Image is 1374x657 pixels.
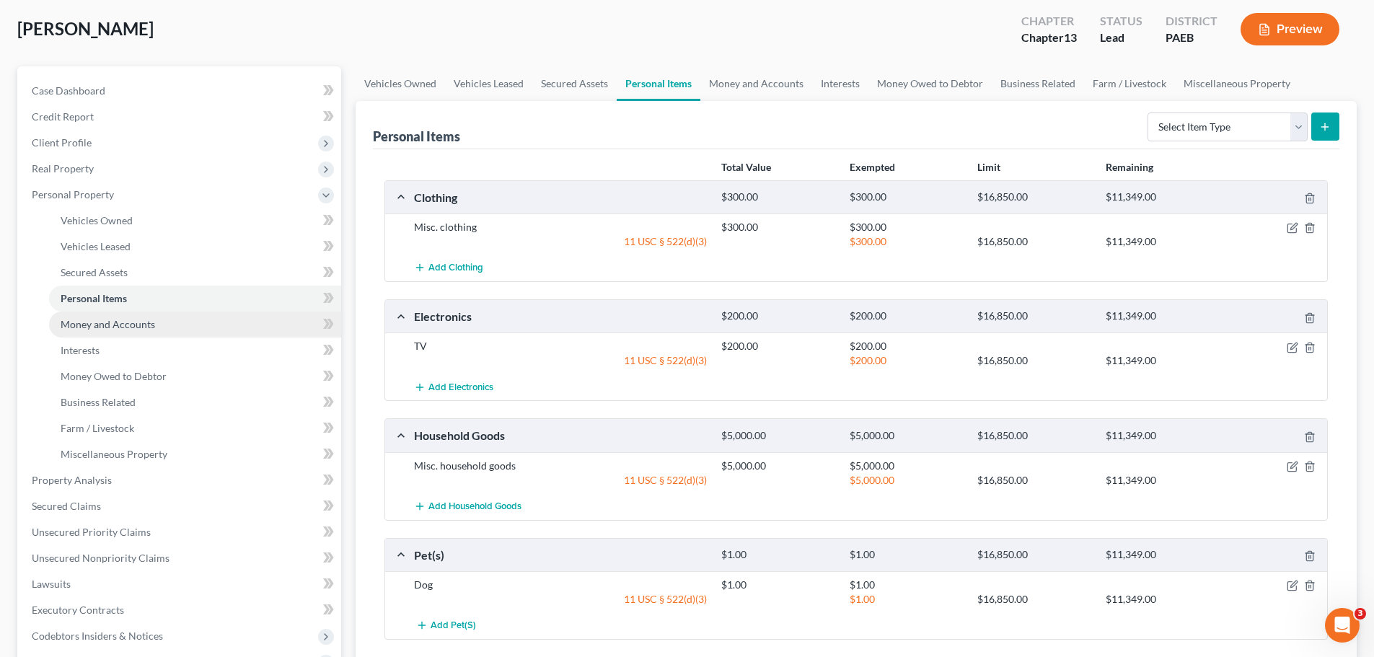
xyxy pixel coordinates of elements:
a: Farm / Livestock [49,415,341,441]
div: $1.00 [714,548,842,562]
button: Add Household Goods [414,493,521,520]
div: $5,000.00 [842,473,970,488]
div: Status [1100,13,1142,30]
a: Personal Items [617,66,700,101]
div: $300.00 [842,234,970,249]
div: $16,850.00 [970,234,1098,249]
div: 11 USC § 522(d)(3) [407,473,714,488]
a: Interests [49,338,341,363]
div: $200.00 [842,309,970,323]
div: $1.00 [842,578,970,592]
a: Vehicles Leased [49,234,341,260]
span: Lawsuits [32,578,71,590]
span: 13 [1064,30,1077,44]
span: Credit Report [32,110,94,123]
div: $11,349.00 [1098,309,1226,323]
div: $11,349.00 [1098,592,1226,607]
a: Miscellaneous Property [1175,66,1299,101]
span: Add Electronics [428,382,493,393]
div: $11,349.00 [1098,190,1226,204]
div: $1.00 [714,578,842,592]
div: 11 USC § 522(d)(3) [407,234,714,249]
a: Lawsuits [20,571,341,597]
div: $5,000.00 [714,429,842,443]
div: Chapter [1021,13,1077,30]
div: $300.00 [842,190,970,204]
span: Add Pet(s) [431,620,476,632]
div: Lead [1100,30,1142,46]
div: 11 USC § 522(d)(3) [407,353,714,368]
div: Personal Items [373,128,460,145]
span: Add Household Goods [428,501,521,512]
a: Miscellaneous Property [49,441,341,467]
a: Money and Accounts [49,312,341,338]
span: Vehicles Leased [61,240,131,252]
span: Codebtors Insiders & Notices [32,630,163,642]
div: $200.00 [714,309,842,323]
div: $200.00 [842,339,970,353]
span: Unsecured Nonpriority Claims [32,552,169,564]
a: Secured Claims [20,493,341,519]
div: $16,850.00 [970,309,1098,323]
div: Household Goods [407,428,714,443]
div: $11,349.00 [1098,353,1226,368]
div: Clothing [407,190,714,205]
strong: Total Value [721,161,771,173]
a: Money and Accounts [700,66,812,101]
a: Vehicles Leased [445,66,532,101]
div: Electronics [407,309,714,324]
a: Money Owed to Debtor [868,66,992,101]
div: Misc. household goods [407,459,714,473]
span: 3 [1355,608,1366,619]
a: Unsecured Nonpriority Claims [20,545,341,571]
a: Business Related [992,66,1084,101]
a: Interests [812,66,868,101]
div: $11,349.00 [1098,234,1226,249]
span: Unsecured Priority Claims [32,526,151,538]
span: Personal Property [32,188,114,200]
a: Personal Items [49,286,341,312]
span: Miscellaneous Property [61,448,167,460]
a: Secured Assets [49,260,341,286]
a: Vehicles Owned [49,208,341,234]
a: Executory Contracts [20,597,341,623]
span: Property Analysis [32,474,112,486]
span: Secured Claims [32,500,101,512]
strong: Limit [977,161,1000,173]
div: $200.00 [714,339,842,353]
span: Add Clothing [428,263,483,274]
button: Add Clothing [414,255,483,281]
span: Secured Assets [61,266,128,278]
div: $1.00 [842,592,970,607]
button: Add Pet(s) [414,612,477,639]
a: Secured Assets [532,66,617,101]
div: $5,000.00 [842,459,970,473]
div: $200.00 [842,353,970,368]
a: Business Related [49,389,341,415]
span: [PERSON_NAME] [17,18,154,39]
div: $5,000.00 [842,429,970,443]
div: $1.00 [842,548,970,562]
strong: Exempted [850,161,895,173]
div: $16,850.00 [970,548,1098,562]
button: Add Electronics [414,374,493,400]
span: Personal Items [61,292,127,304]
a: Credit Report [20,104,341,130]
div: $16,850.00 [970,353,1098,368]
span: Money and Accounts [61,318,155,330]
a: Vehicles Owned [356,66,445,101]
div: Pet(s) [407,547,714,563]
a: Unsecured Priority Claims [20,519,341,545]
div: $5,000.00 [714,459,842,473]
div: $16,850.00 [970,473,1098,488]
strong: Remaining [1106,161,1153,173]
div: District [1166,13,1217,30]
a: Case Dashboard [20,78,341,104]
div: Misc. clothing [407,220,714,234]
div: $300.00 [714,220,842,234]
div: PAEB [1166,30,1217,46]
a: Money Owed to Debtor [49,363,341,389]
div: $16,850.00 [970,592,1098,607]
span: Vehicles Owned [61,214,133,226]
span: Business Related [61,396,136,408]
